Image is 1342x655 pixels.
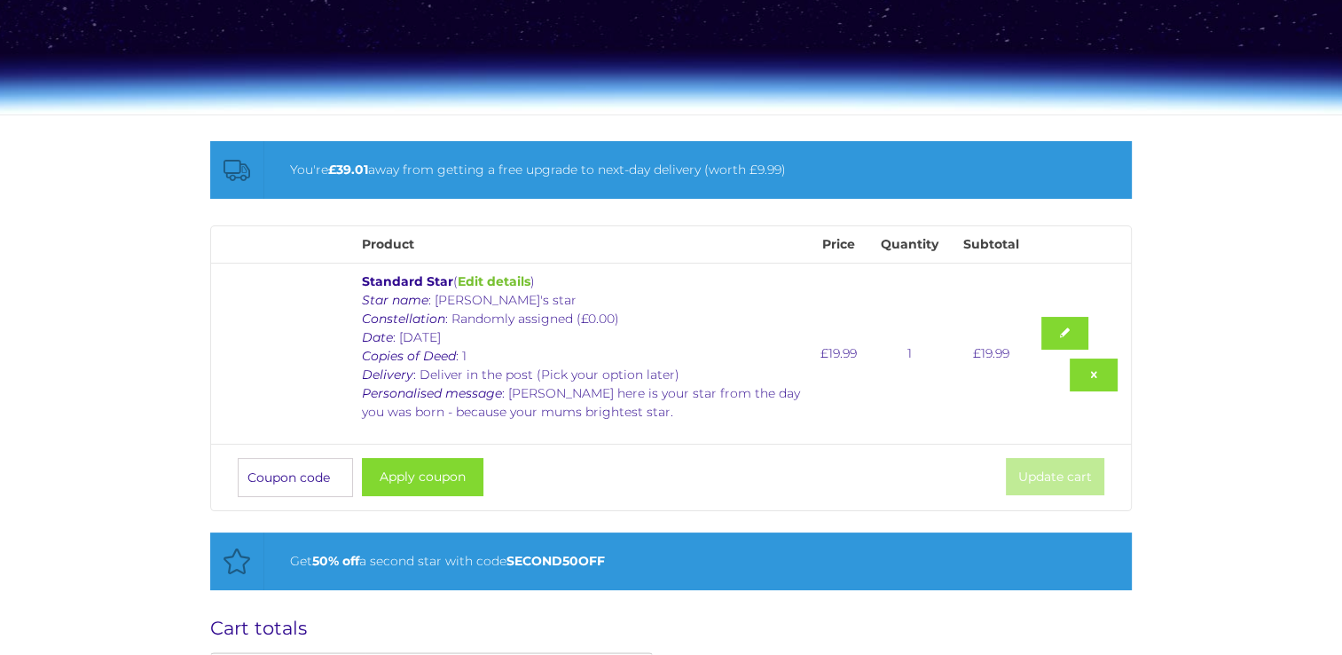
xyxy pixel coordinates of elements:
div: Get a second star with code [290,550,1083,572]
th: Price [812,226,866,263]
i: Personalised message [362,385,502,401]
i: Constellation [362,311,445,327]
th: Subtotal [954,226,1028,263]
i: Copies of Deed [362,348,456,364]
bdi: 19.99 [820,345,857,361]
i: Star name [362,292,428,308]
b: Standard Star [362,273,453,289]
b: 50% off [312,553,359,569]
p: : [PERSON_NAME]'s star : Randomly assigned (£0.00) : [DATE] : 1 : Deliver in the post (Pick your ... [362,291,803,422]
th: Product [353,226,812,263]
span: £ [820,345,828,361]
td: ( ) [353,263,812,444]
h2: Cart totals [210,617,653,639]
a: Edit details [458,273,530,289]
i: Date [362,329,393,345]
bdi: 39.01 [328,162,368,178]
b: SECOND50OFF [506,553,605,569]
a: Remove this item [1070,359,1118,391]
bdi: 19.99 [973,345,1009,361]
th: Quantity [866,226,954,263]
input: Coupon code [238,458,353,497]
button: Update cart [1006,458,1104,495]
span: £ [973,345,981,361]
td: 1 [866,263,954,444]
button: Apply coupon [362,458,483,496]
div: You're away from getting a free upgrade to next-day delivery (worth £9.99) [290,159,1083,181]
span: £ [328,162,336,178]
i: Delivery [362,367,413,383]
